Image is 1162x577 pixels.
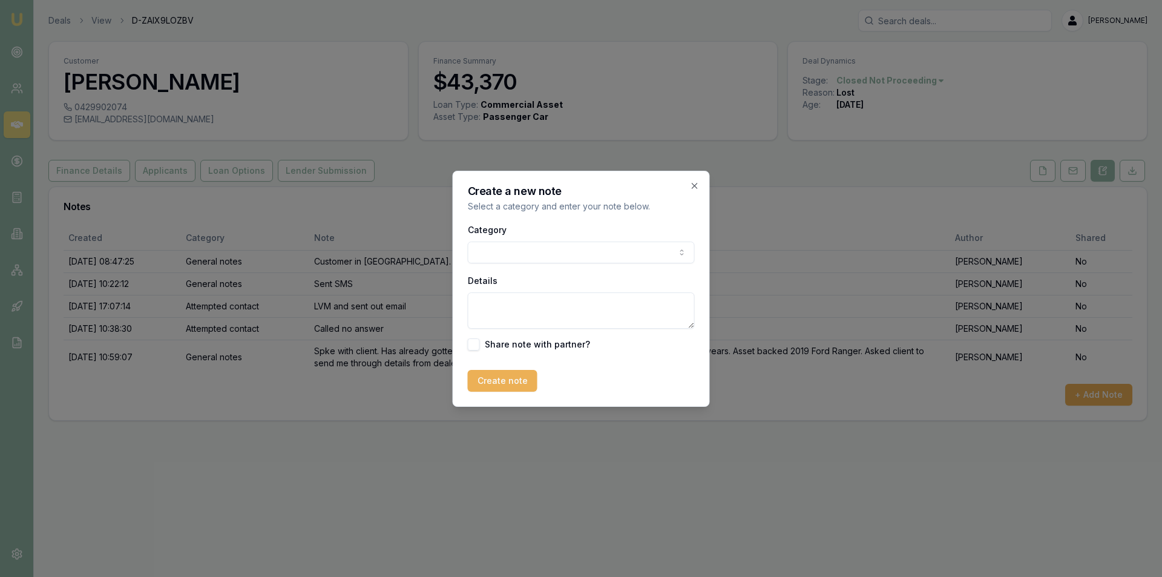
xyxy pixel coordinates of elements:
p: Select a category and enter your note below. [468,200,695,213]
h2: Create a new note [468,186,695,197]
button: Create note [468,370,537,392]
label: Category [468,225,507,235]
label: Share note with partner? [485,340,590,349]
label: Details [468,275,497,286]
